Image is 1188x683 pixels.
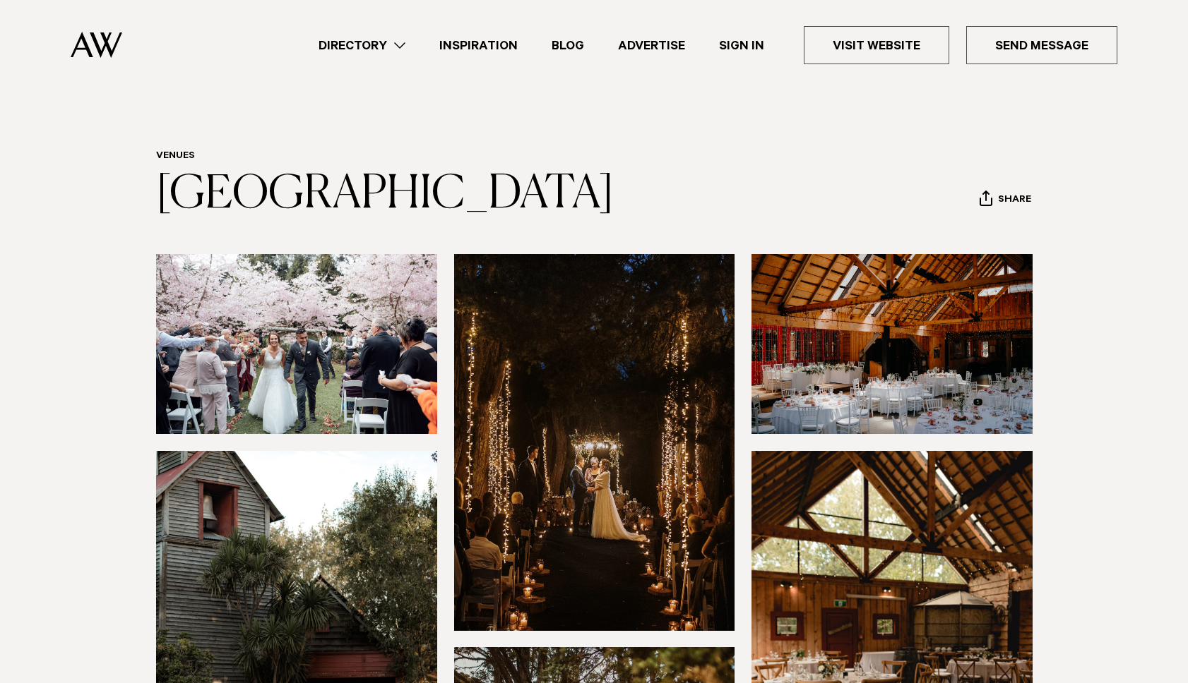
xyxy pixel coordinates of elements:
[535,36,601,55] a: Blog
[71,32,122,58] img: Auckland Weddings Logo
[979,190,1032,211] button: Share
[302,36,422,55] a: Directory
[422,36,535,55] a: Inspiration
[156,172,614,217] a: [GEOGRAPHIC_DATA]
[156,151,195,162] a: Venues
[804,26,949,64] a: Visit Website
[998,194,1031,207] span: Share
[752,254,1033,434] img: rustic barn wedding venue auckland
[601,36,702,55] a: Advertise
[156,254,437,434] img: cherry blossoms ceremony auckland
[966,26,1117,64] a: Send Message
[702,36,781,55] a: Sign In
